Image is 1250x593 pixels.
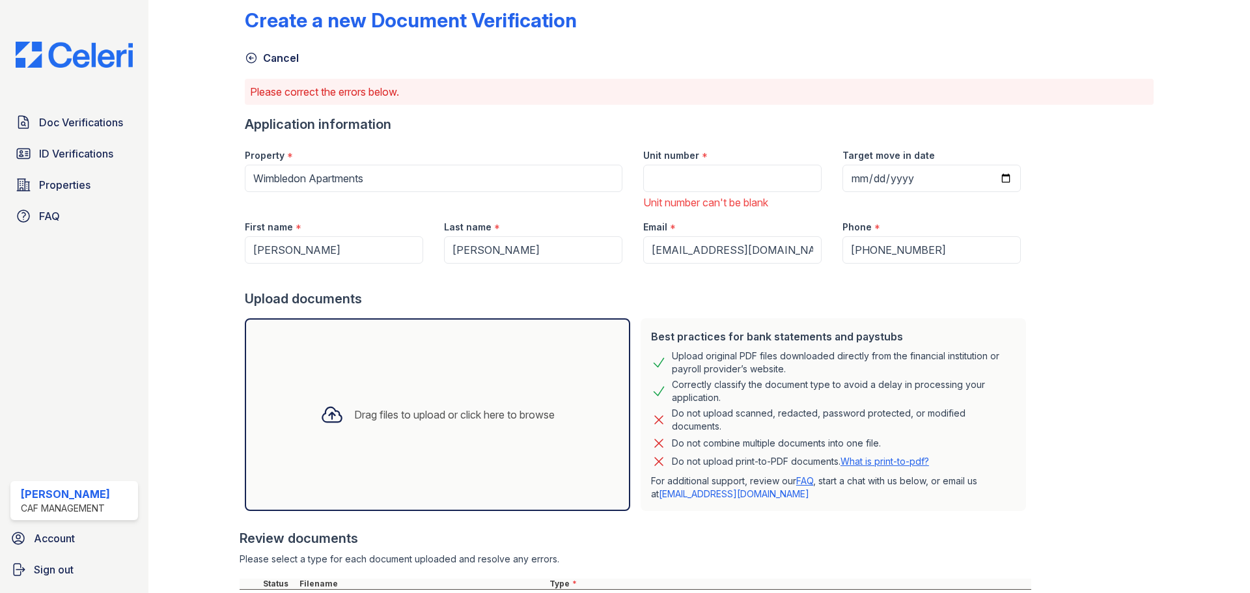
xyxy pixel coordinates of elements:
[672,350,1016,376] div: Upload original PDF files downloaded directly from the financial institution or payroll provider’...
[651,475,1016,501] p: For additional support, review our , start a chat with us below, or email us at
[842,221,872,234] label: Phone
[10,109,138,135] a: Doc Verifications
[354,407,555,422] div: Drag files to upload or click here to browse
[240,529,1031,547] div: Review documents
[34,562,74,577] span: Sign out
[10,203,138,229] a: FAQ
[297,579,547,589] div: Filename
[643,149,699,162] label: Unit number
[842,149,935,162] label: Target move in date
[672,435,881,451] div: Do not combine multiple documents into one file.
[245,221,293,234] label: First name
[643,221,667,234] label: Email
[840,456,929,467] a: What is print-to-pdf?
[672,378,1016,404] div: Correctly classify the document type to avoid a delay in processing your application.
[21,502,110,515] div: CAF Management
[10,172,138,198] a: Properties
[260,579,297,589] div: Status
[34,531,75,546] span: Account
[5,557,143,583] a: Sign out
[21,486,110,502] div: [PERSON_NAME]
[240,553,1031,566] div: Please select a type for each document uploaded and resolve any errors.
[39,115,123,130] span: Doc Verifications
[245,149,285,162] label: Property
[245,8,577,32] div: Create a new Document Verification
[5,525,143,551] a: Account
[245,290,1031,308] div: Upload documents
[643,195,822,210] div: Unit number can't be blank
[10,141,138,167] a: ID Verifications
[39,146,113,161] span: ID Verifications
[672,407,1016,433] div: Do not upload scanned, redacted, password protected, or modified documents.
[245,50,299,66] a: Cancel
[659,488,809,499] a: [EMAIL_ADDRESS][DOMAIN_NAME]
[672,455,929,468] p: Do not upload print-to-PDF documents.
[651,329,1016,344] div: Best practices for bank statements and paystubs
[796,475,813,486] a: FAQ
[250,84,1148,100] p: Please correct the errors below.
[547,579,1031,589] div: Type
[5,42,143,68] img: CE_Logo_Blue-a8612792a0a2168367f1c8372b55b34899dd931a85d93a1a3d3e32e68fde9ad4.png
[39,177,90,193] span: Properties
[444,221,492,234] label: Last name
[245,115,1031,133] div: Application information
[39,208,60,224] span: FAQ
